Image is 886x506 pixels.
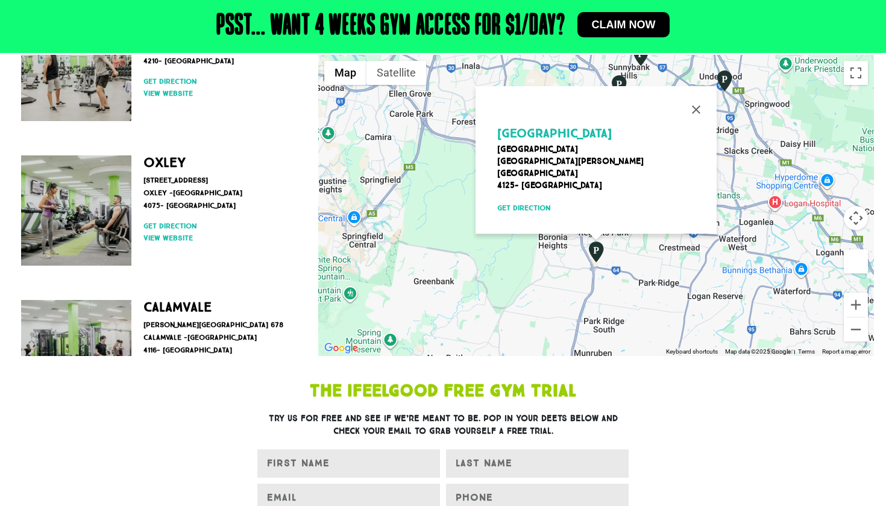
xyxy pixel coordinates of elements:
[609,74,629,97] div: Calamvale
[257,412,629,437] h3: Try us for free and see if we’re meant to be. Pop in your deets below and check your email to gra...
[822,348,870,355] a: Report a map error
[714,69,735,92] div: Underwood
[446,449,629,478] input: LAST NAME
[216,12,565,41] h2: Psst... Want 4 weeks gym access for $1/day?
[324,61,366,85] button: Show street map
[798,348,815,355] a: Terms (opens in new tab)
[143,88,291,99] a: View website
[497,202,705,213] a: Get direction
[143,76,291,87] a: Get direction
[844,293,868,317] button: Zoom in
[143,233,291,243] a: View website
[844,61,868,85] button: Toggle fullscreen view
[497,130,618,139] a: [GEOGRAPHIC_DATA]
[844,206,868,230] button: Map camera controls
[497,143,705,192] p: [GEOGRAPHIC_DATA] [GEOGRAPHIC_DATA][PERSON_NAME][GEOGRAPHIC_DATA] 4125- [GEOGRAPHIC_DATA]
[577,12,670,37] a: Claim now
[497,126,612,140] span: [GEOGRAPHIC_DATA]
[666,348,718,356] button: Keyboard shortcuts
[143,154,186,170] a: Oxley
[143,174,291,212] p: [STREET_ADDRESS] Oxley -[GEOGRAPHIC_DATA] 4075- [GEOGRAPHIC_DATA]
[143,319,291,357] p: [PERSON_NAME][GEOGRAPHIC_DATA] 678 Calamvale -[GEOGRAPHIC_DATA] 4116- [GEOGRAPHIC_DATA]
[630,44,651,67] div: Runcorn
[725,348,791,355] span: Map data ©2025 Google
[321,340,361,356] a: Click to see this area on Google Maps
[178,383,708,400] h1: The IfeelGood Free Gym Trial
[321,340,361,356] img: Google
[844,317,868,342] button: Zoom out
[682,95,711,124] button: Close
[586,240,606,263] div: Park Ridge
[143,220,291,231] a: Get direction
[143,299,212,315] a: Calamvale
[844,249,868,273] button: Drag Pegman onto the map to open Street View
[592,19,656,30] span: Claim now
[257,449,440,478] input: FIRST NAME
[366,61,426,85] button: Show satellite imagery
